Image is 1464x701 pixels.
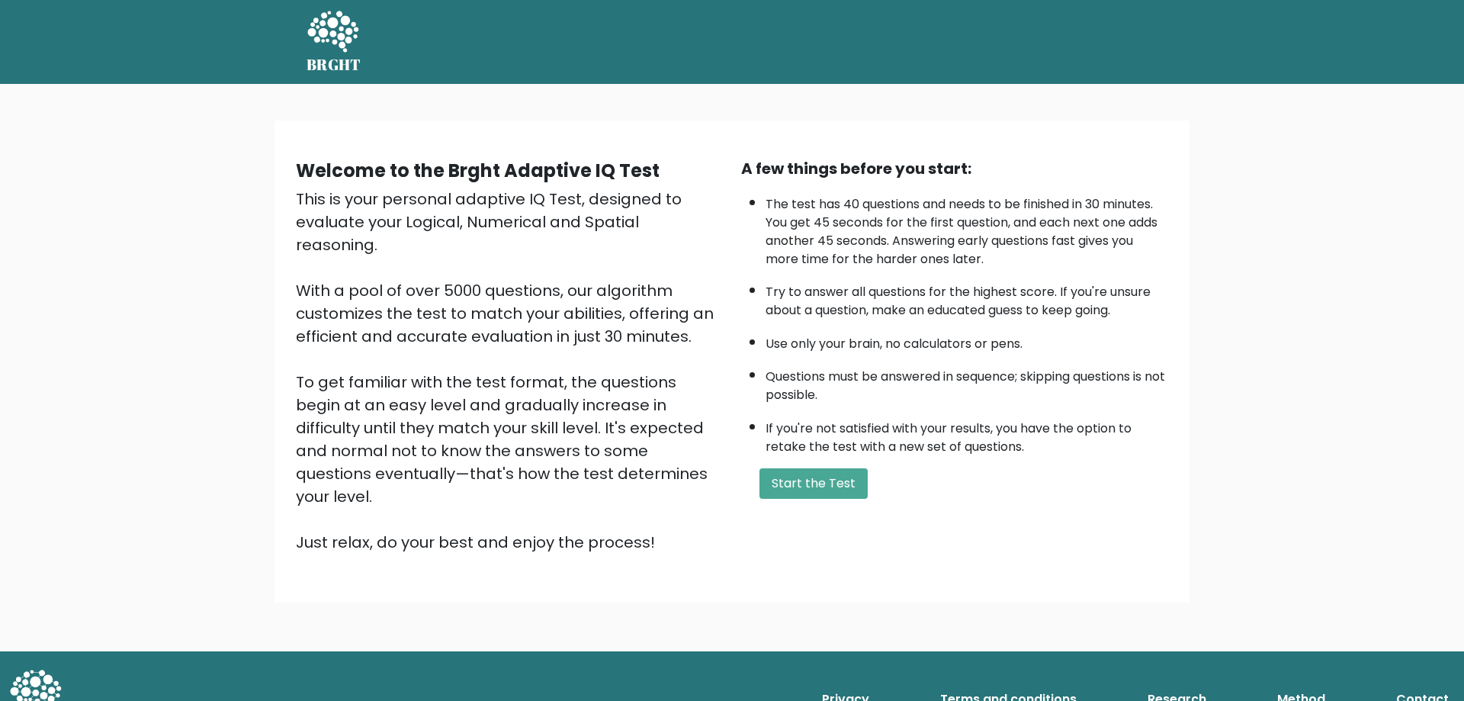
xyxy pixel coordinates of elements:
[741,157,1168,180] div: A few things before you start:
[766,327,1168,353] li: Use only your brain, no calculators or pens.
[766,412,1168,456] li: If you're not satisfied with your results, you have the option to retake the test with a new set ...
[296,158,660,183] b: Welcome to the Brght Adaptive IQ Test
[296,188,723,554] div: This is your personal adaptive IQ Test, designed to evaluate your Logical, Numerical and Spatial ...
[307,56,361,74] h5: BRGHT
[766,275,1168,320] li: Try to answer all questions for the highest score. If you're unsure about a question, make an edu...
[307,6,361,78] a: BRGHT
[759,468,868,499] button: Start the Test
[766,188,1168,269] li: The test has 40 questions and needs to be finished in 30 minutes. You get 45 seconds for the firs...
[766,360,1168,404] li: Questions must be answered in sequence; skipping questions is not possible.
